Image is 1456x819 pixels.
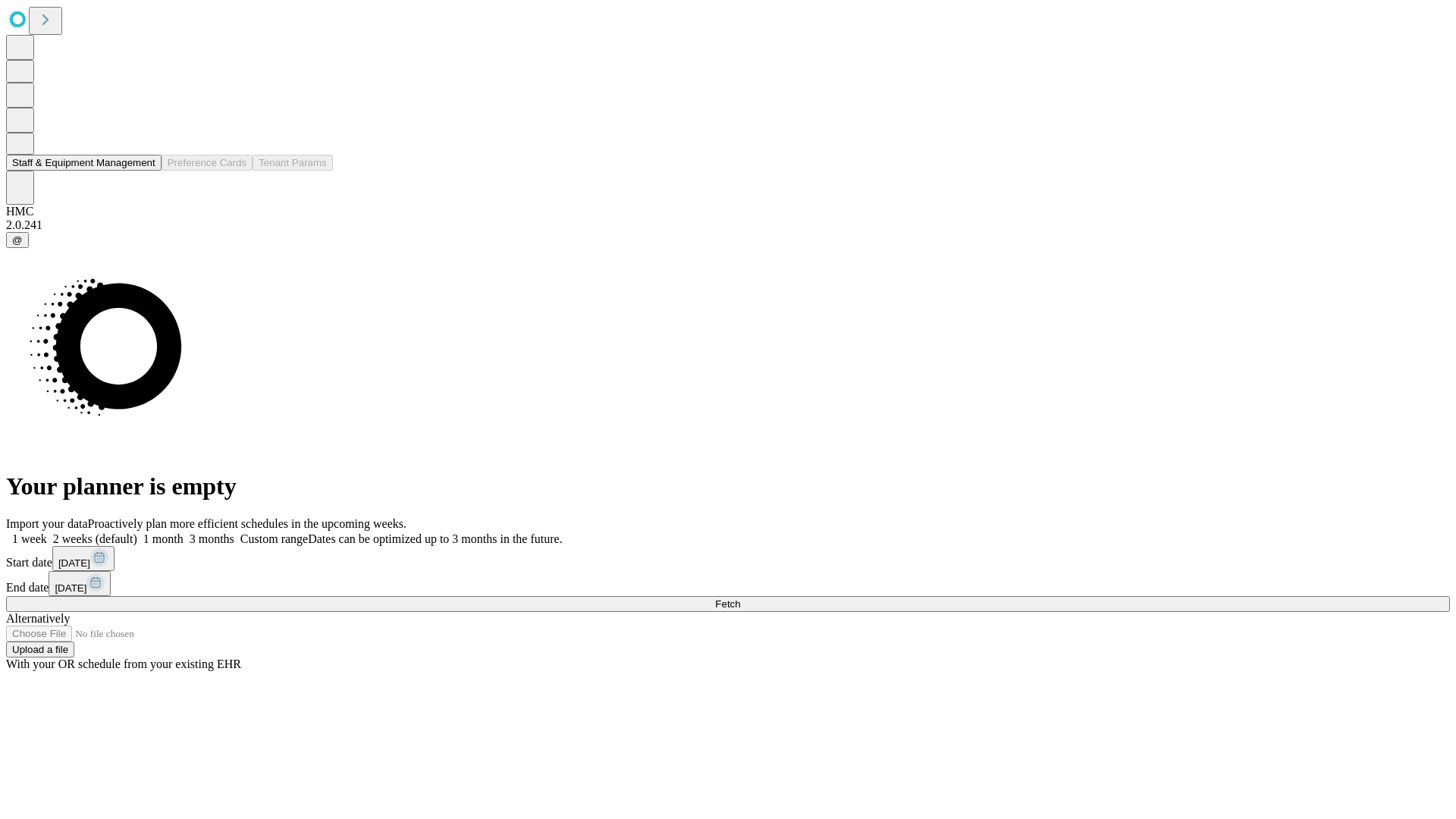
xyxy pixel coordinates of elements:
span: With your OR schedule from your existing EHR [6,657,241,670]
span: 2 weeks (default) [53,532,137,545]
span: Proactively plan more efficient schedules in the upcoming weeks. [88,517,406,530]
span: Custom range [240,532,308,545]
span: Alternatively [6,612,70,625]
span: Import your data [6,517,88,530]
div: HMC [6,205,1450,218]
div: 2.0.241 [6,218,1450,232]
span: Fetch [715,598,740,610]
span: Dates can be optimized up to 3 months in the future. [308,532,562,545]
button: Preference Cards [162,155,253,171]
span: [DATE] [55,582,86,594]
button: [DATE] [49,571,111,596]
span: 3 months [190,532,234,545]
button: Fetch [6,596,1450,612]
button: Tenant Params [253,155,333,171]
span: [DATE] [58,557,90,569]
button: Upload a file [6,642,74,657]
span: 1 week [12,532,47,545]
button: Staff & Equipment Management [6,155,162,171]
div: Start date [6,546,1450,571]
h1: Your planner is empty [6,472,1450,500]
button: [DATE] [52,546,115,571]
button: @ [6,232,29,248]
div: End date [6,571,1450,596]
span: @ [12,234,23,246]
span: 1 month [143,532,184,545]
